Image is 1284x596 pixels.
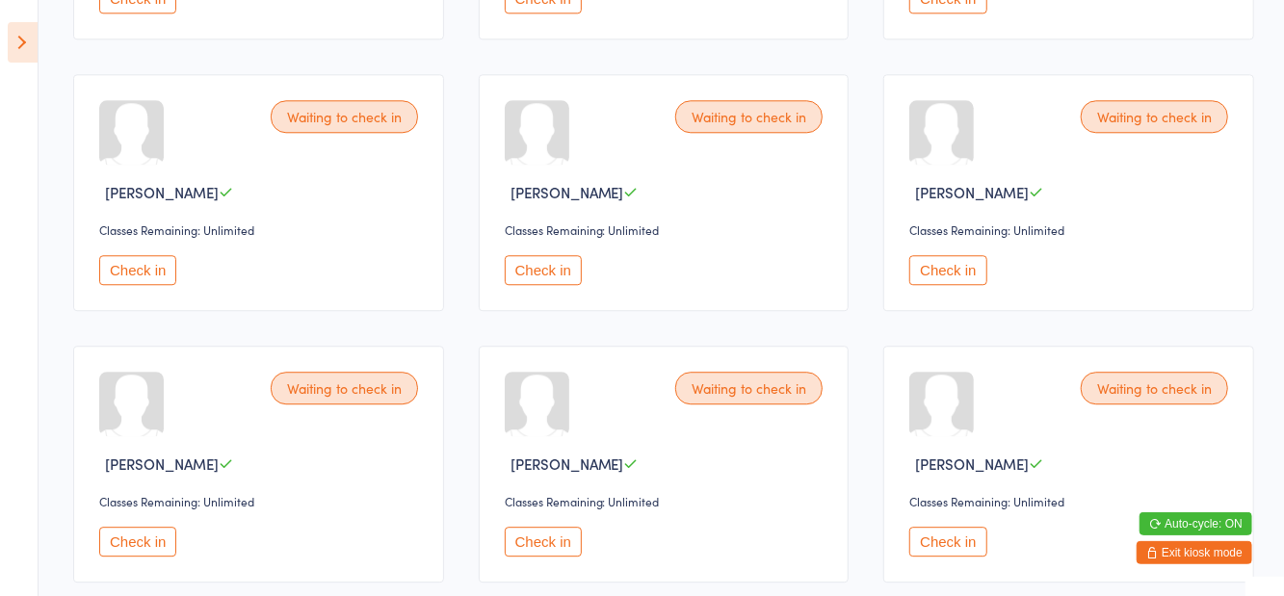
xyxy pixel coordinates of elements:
[505,255,582,285] button: Check in
[909,493,1234,509] div: Classes Remaining: Unlimited
[1081,372,1228,404] div: Waiting to check in
[99,493,424,509] div: Classes Remaining: Unlimited
[99,255,176,285] button: Check in
[1137,541,1252,564] button: Exit kiosk mode
[271,372,418,404] div: Waiting to check in
[915,453,1029,474] span: [PERSON_NAME]
[511,182,624,202] span: [PERSON_NAME]
[505,221,829,238] div: Classes Remaining: Unlimited
[271,100,418,133] div: Waiting to check in
[505,527,582,557] button: Check in
[105,453,219,474] span: [PERSON_NAME]
[909,255,986,285] button: Check in
[675,100,823,133] div: Waiting to check in
[505,493,829,509] div: Classes Remaining: Unlimited
[675,372,823,404] div: Waiting to check in
[99,527,176,557] button: Check in
[1140,512,1252,535] button: Auto-cycle: ON
[99,221,424,238] div: Classes Remaining: Unlimited
[511,453,624,474] span: [PERSON_NAME]
[909,221,1234,238] div: Classes Remaining: Unlimited
[909,527,986,557] button: Check in
[1081,100,1228,133] div: Waiting to check in
[105,182,219,202] span: [PERSON_NAME]
[915,182,1029,202] span: [PERSON_NAME]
